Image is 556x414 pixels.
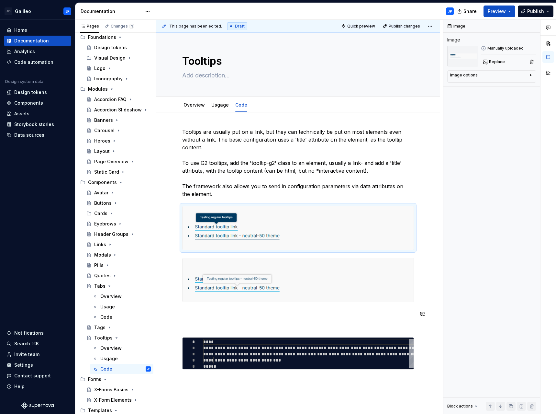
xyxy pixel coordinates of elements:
div: Code [100,366,112,372]
div: Iconography [94,75,123,82]
img: c373ac27-37af-44e4-92d0-dfe506489f04.png [183,258,414,302]
div: Data sources [14,132,44,138]
button: Notifications [4,328,71,338]
div: Components [78,177,153,188]
div: Accordion Slideshow [94,107,142,113]
a: Settings [4,360,71,370]
div: Modals [94,252,111,258]
a: Banners [84,115,153,125]
a: X-Forms Basics [84,385,153,395]
a: Tags [84,322,153,333]
div: Notifications [14,330,44,336]
a: Links [84,239,153,250]
div: Overview [100,345,122,351]
div: Image [447,37,460,43]
div: Templates [88,407,112,414]
a: Assets [4,109,71,119]
div: Pages [80,24,99,29]
div: Changes [111,24,134,29]
div: Invite team [14,351,39,358]
div: Visual Design [84,53,153,63]
div: Buttons [94,200,112,206]
div: Overview [181,98,207,111]
span: Draft [235,24,245,29]
button: Share [454,6,481,17]
a: Usgage [211,102,229,108]
a: Data sources [4,130,71,140]
button: Help [4,381,71,392]
div: Usgage [100,355,118,362]
span: Replace [489,59,505,64]
div: Pills [94,262,104,269]
div: Eyebrows [94,221,116,227]
a: Design tokens [84,42,153,53]
a: Usage [90,302,153,312]
div: JP [65,9,70,14]
span: Quick preview [347,24,375,29]
a: Documentation [4,36,71,46]
a: Logo [84,63,153,74]
a: Analytics [4,46,71,57]
div: JP [147,366,150,372]
div: Banners [94,117,113,123]
div: Forms [78,374,153,385]
a: Tabs [84,281,153,291]
div: Documentation [81,8,142,15]
button: Replace [481,57,508,66]
div: Search ⌘K [14,340,39,347]
div: SD [5,7,12,15]
a: Home [4,25,71,35]
div: Static Card [94,169,119,175]
span: Preview [488,8,506,15]
div: Avatar [94,190,108,196]
a: Accordion FAQ [84,94,153,105]
a: Iconography [84,74,153,84]
div: Components [14,100,43,106]
div: Design system data [5,79,43,84]
a: Page Overview [84,156,153,167]
img: 3342e65c-35f2-4a42-b2b5-df3700f2aa82.png [183,206,414,250]
textarea: Tooltips [181,53,413,69]
div: Analytics [14,48,35,55]
button: Publish [518,6,553,17]
a: X-Form Elements [84,395,153,405]
div: Code automation [14,59,53,65]
a: Invite team [4,349,71,360]
img: 3342e65c-35f2-4a42-b2b5-df3700f2aa82.png [447,46,478,66]
div: Usage [100,304,115,310]
button: SDGalileoJP [1,4,74,18]
div: Help [14,383,25,390]
div: Cards [84,208,153,219]
a: Supernova Logo [21,402,54,409]
a: Layout [84,146,153,156]
button: Preview [484,6,515,17]
div: Block actions [447,404,473,409]
a: Header Groups [84,229,153,239]
div: Tags [94,324,106,331]
div: Storybook stories [14,121,54,128]
div: Accordion FAQ [94,96,127,103]
div: Carousel [94,127,115,134]
a: Accordion Slideshow [84,105,153,115]
a: Storybook stories [4,119,71,130]
button: Image options [450,73,533,80]
a: Code [235,102,247,108]
div: Components [88,179,117,186]
div: Settings [14,362,33,368]
div: Overview [100,293,122,300]
div: Page Overview [94,158,128,165]
div: Contact support [14,373,51,379]
div: Usgage [209,98,231,111]
div: Image options [450,73,478,78]
span: This page has been edited. [169,24,222,29]
div: X-Form Elements [94,397,132,403]
button: Publish changes [381,22,423,31]
a: Carousel [84,125,153,136]
a: Overview [183,102,205,108]
a: Overview [90,343,153,353]
div: Forms [88,376,101,383]
a: Avatar [84,188,153,198]
a: Quotes [84,270,153,281]
a: Usgage [90,353,153,364]
span: 1 [129,24,134,29]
